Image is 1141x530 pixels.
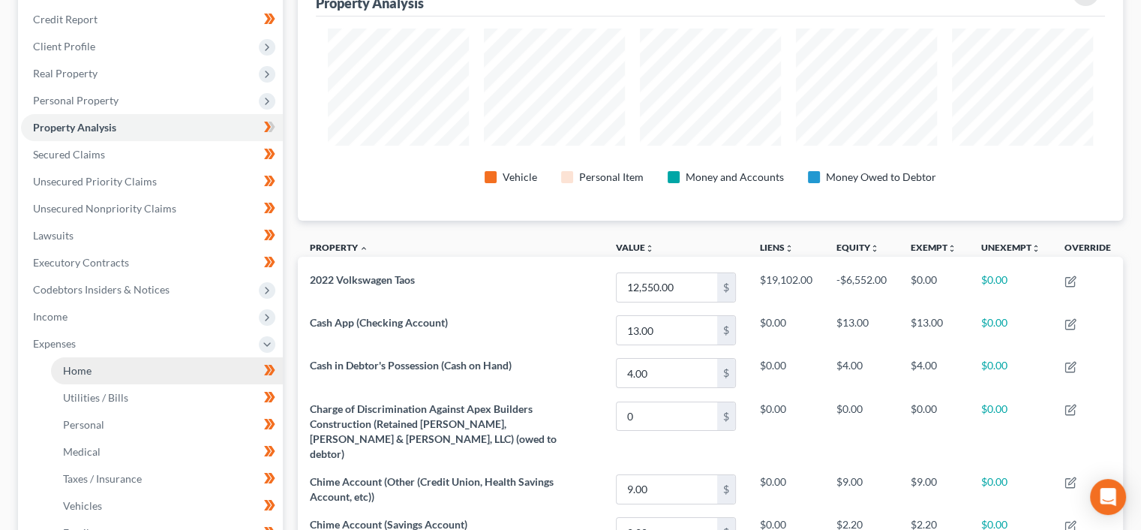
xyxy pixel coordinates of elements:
[717,273,735,302] div: $
[748,309,824,352] td: $0.00
[824,395,899,468] td: $0.00
[33,229,74,242] span: Lawsuits
[969,395,1052,468] td: $0.00
[1031,244,1040,253] i: unfold_more
[33,337,76,350] span: Expenses
[51,384,283,411] a: Utilities / Bills
[1090,479,1126,515] div: Open Intercom Messenger
[717,359,735,387] div: $
[717,316,735,345] div: $
[33,283,170,296] span: Codebtors Insiders & Notices
[63,499,102,512] span: Vehicles
[748,352,824,395] td: $0.00
[617,273,717,302] input: 0.00
[617,316,717,345] input: 0.00
[617,359,717,387] input: 0.00
[63,364,92,377] span: Home
[824,352,899,395] td: $4.00
[33,310,68,323] span: Income
[616,242,654,253] a: Valueunfold_more
[969,352,1052,395] td: $0.00
[33,175,157,188] span: Unsecured Priority Claims
[51,438,283,465] a: Medical
[63,445,101,458] span: Medical
[1052,233,1123,267] th: Override
[21,168,283,195] a: Unsecured Priority Claims
[686,170,784,185] div: Money and Accounts
[310,475,554,503] span: Chime Account (Other (Credit Union, Health Savings Account, etc))
[33,148,105,161] span: Secured Claims
[617,475,717,504] input: 0.00
[760,242,794,253] a: Liensunfold_more
[21,222,283,249] a: Lawsuits
[899,395,969,468] td: $0.00
[836,242,879,253] a: Equityunfold_more
[826,170,936,185] div: Money Owed to Debtor
[51,357,283,384] a: Home
[21,114,283,141] a: Property Analysis
[617,402,717,431] input: 0.00
[21,249,283,276] a: Executory Contracts
[748,468,824,510] td: $0.00
[911,242,956,253] a: Exemptunfold_more
[21,195,283,222] a: Unsecured Nonpriority Claims
[579,170,644,185] div: Personal Item
[503,170,537,185] div: Vehicle
[947,244,956,253] i: unfold_more
[969,468,1052,510] td: $0.00
[33,94,119,107] span: Personal Property
[33,256,129,269] span: Executory Contracts
[21,141,283,168] a: Secured Claims
[899,468,969,510] td: $9.00
[63,472,142,485] span: Taxes / Insurance
[717,402,735,431] div: $
[899,352,969,395] td: $4.00
[63,418,104,431] span: Personal
[785,244,794,253] i: unfold_more
[899,309,969,352] td: $13.00
[748,266,824,309] td: $19,102.00
[63,391,128,404] span: Utilities / Bills
[310,242,368,253] a: Property expand_less
[870,244,879,253] i: unfold_more
[359,244,368,253] i: expand_less
[310,359,512,372] span: Cash in Debtor's Possession (Cash on Hand)
[899,266,969,309] td: $0.00
[310,316,448,329] span: Cash App (Checking Account)
[310,402,557,460] span: Charge of Discrimination Against Apex Builders Construction (Retained [PERSON_NAME], [PERSON_NAME...
[51,465,283,492] a: Taxes / Insurance
[717,475,735,504] div: $
[969,309,1052,352] td: $0.00
[824,468,899,510] td: $9.00
[748,395,824,468] td: $0.00
[33,67,98,80] span: Real Property
[981,242,1040,253] a: Unexemptunfold_more
[51,492,283,519] a: Vehicles
[310,273,415,286] span: 2022 Volkswagen Taos
[33,13,98,26] span: Credit Report
[969,266,1052,309] td: $0.00
[33,202,176,215] span: Unsecured Nonpriority Claims
[33,121,116,134] span: Property Analysis
[51,411,283,438] a: Personal
[824,309,899,352] td: $13.00
[824,266,899,309] td: -$6,552.00
[21,6,283,33] a: Credit Report
[645,244,654,253] i: unfold_more
[33,40,95,53] span: Client Profile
